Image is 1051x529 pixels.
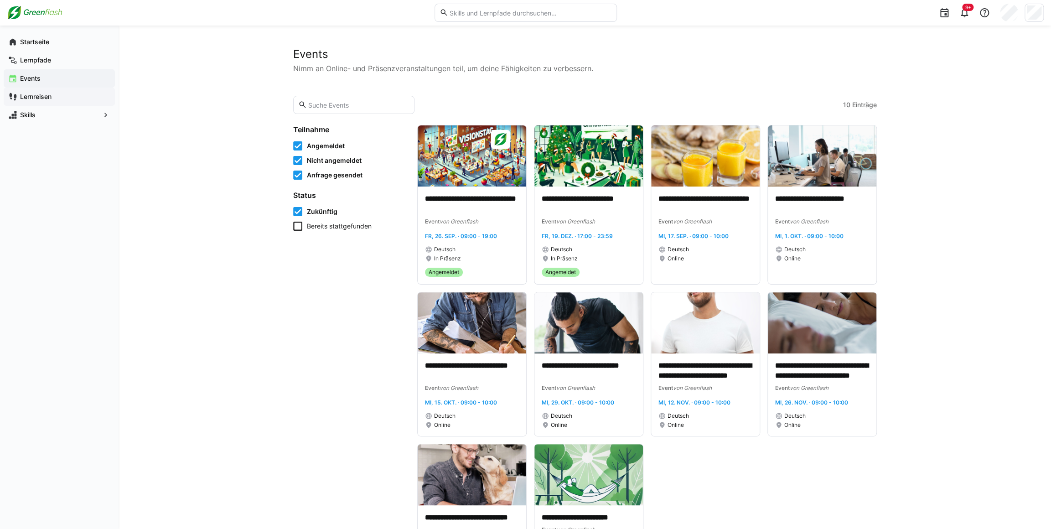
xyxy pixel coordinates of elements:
[768,292,876,353] img: image
[293,125,406,134] h4: Teilnahme
[556,218,595,225] span: von Greenflash
[673,384,712,391] span: von Greenflash
[534,444,643,505] img: image
[658,233,729,239] span: Mi, 17. Sep. · 09:00 - 10:00
[784,412,806,420] span: Deutsch
[425,399,497,406] span: Mi, 15. Okt. · 09:00 - 10:00
[440,218,478,225] span: von Greenflash
[534,125,643,187] img: image
[668,421,684,429] span: Online
[542,384,556,391] span: Event
[790,218,828,225] span: von Greenflash
[434,412,456,420] span: Deutsch
[542,218,556,225] span: Event
[434,246,456,253] span: Deutsch
[307,156,362,165] span: Nicht angemeldet
[784,246,806,253] span: Deutsch
[775,384,790,391] span: Event
[307,141,345,150] span: Angemeldet
[556,384,595,391] span: von Greenflash
[418,292,526,353] img: image
[852,100,877,109] span: Einträge
[434,421,450,429] span: Online
[775,233,844,239] span: Mi, 1. Okt. · 09:00 - 10:00
[673,218,712,225] span: von Greenflash
[293,47,877,61] h2: Events
[651,292,760,353] img: image
[668,255,684,262] span: Online
[658,218,673,225] span: Event
[843,100,850,109] span: 10
[651,125,760,187] img: image
[784,255,801,262] span: Online
[768,125,876,187] img: image
[307,171,362,180] span: Anfrage gesendet
[418,125,526,187] img: image
[784,421,801,429] span: Online
[658,399,730,406] span: Mi, 12. Nov. · 09:00 - 10:00
[542,233,613,239] span: Fr, 19. Dez. · 17:00 - 23:59
[448,9,611,17] input: Skills und Lernpfade durchsuchen…
[429,269,459,276] span: Angemeldet
[965,5,971,10] span: 9+
[307,101,409,109] input: Suche Events
[775,399,848,406] span: Mi, 26. Nov. · 09:00 - 10:00
[668,412,689,420] span: Deutsch
[545,269,576,276] span: Angemeldet
[307,207,337,216] span: Zukünftig
[551,246,572,253] span: Deutsch
[425,218,440,225] span: Event
[658,384,673,391] span: Event
[293,63,877,74] p: Nimm an Online- und Präsenzveranstaltungen teil, um deine Fähigkeiten zu verbessern.
[668,246,689,253] span: Deutsch
[440,384,478,391] span: von Greenflash
[425,233,497,239] span: Fr, 26. Sep. · 09:00 - 19:00
[434,255,461,262] span: In Präsenz
[551,421,567,429] span: Online
[551,255,578,262] span: In Präsenz
[534,292,643,353] img: image
[542,399,614,406] span: Mi, 29. Okt. · 09:00 - 10:00
[790,384,828,391] span: von Greenflash
[551,412,572,420] span: Deutsch
[307,222,372,231] span: Bereits stattgefunden
[775,218,790,225] span: Event
[425,384,440,391] span: Event
[293,191,406,200] h4: Status
[418,444,526,505] img: image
